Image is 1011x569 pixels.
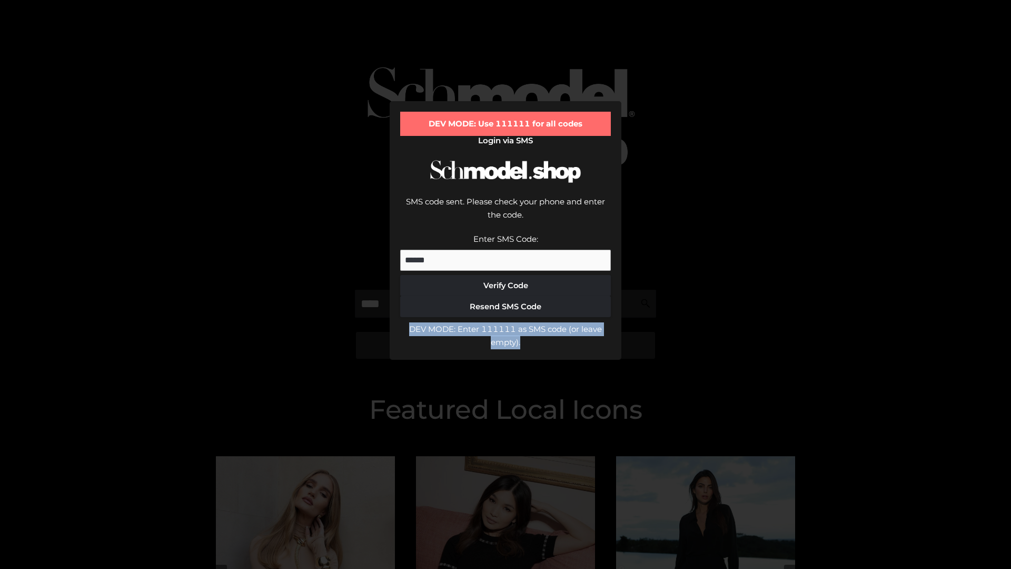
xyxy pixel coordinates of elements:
div: DEV MODE: Use 111111 for all codes [400,112,611,136]
div: SMS code sent. Please check your phone and enter the code. [400,195,611,232]
button: Verify Code [400,275,611,296]
button: Resend SMS Code [400,296,611,317]
h2: Login via SMS [400,136,611,145]
div: DEV MODE: Enter 111111 as SMS code (or leave empty). [400,322,611,349]
img: Schmodel Logo [427,151,584,192]
label: Enter SMS Code: [473,234,538,244]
